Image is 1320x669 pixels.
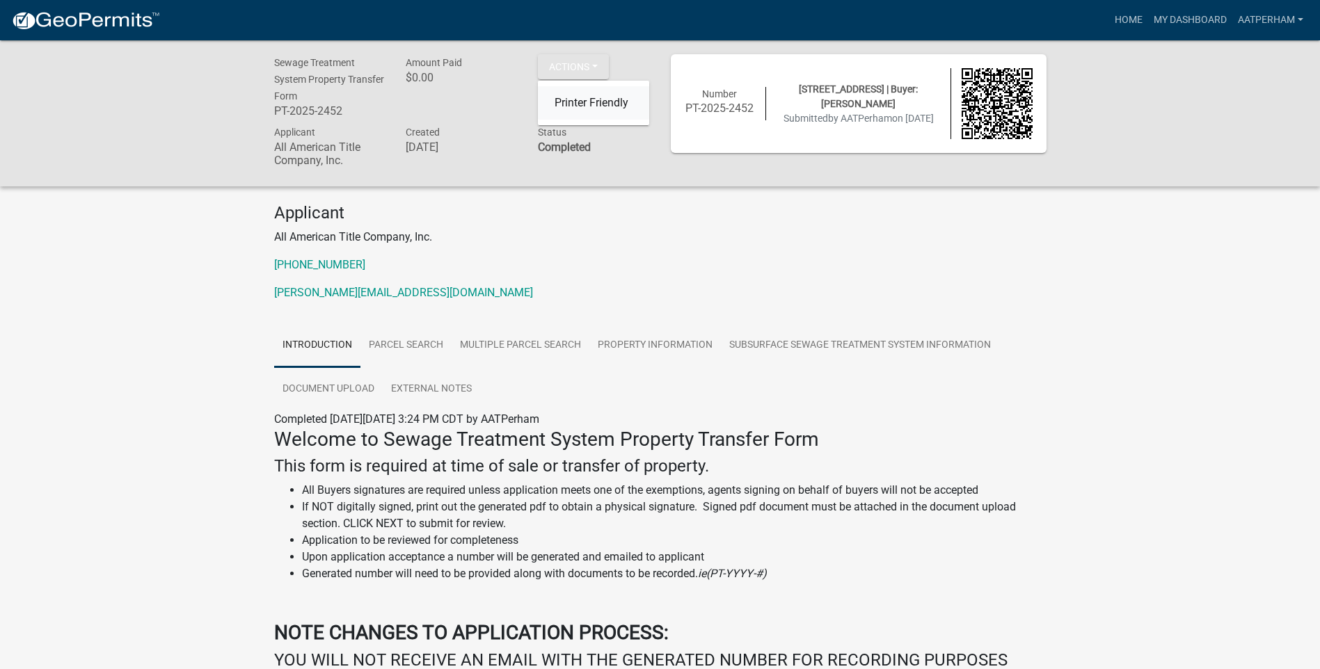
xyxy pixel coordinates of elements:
strong: Completed [538,140,591,154]
span: Applicant [274,127,315,138]
li: Upon application acceptance a number will be generated and emailed to applicant [302,549,1047,565]
p: All American Title Company, Inc. [274,229,1047,245]
a: Subsurface Sewage Treatment System Information [721,323,999,368]
h4: This form is required at time of sale or transfer of property. [274,456,1047,476]
h6: PT-2025-2452 [274,104,385,118]
li: Application to be reviewed for completeness [302,532,1047,549]
a: Multiple Parcel Search [452,323,589,368]
span: Completed [DATE][DATE] 3:24 PM CDT by AATPerham [274,412,539,426]
h6: [DATE] [406,140,517,154]
i: ie(PT-YYYY-#) [698,567,767,580]
a: AATPerham [1232,7,1309,33]
h6: PT-2025-2452 [685,102,756,115]
a: My Dashboard [1148,7,1232,33]
span: Amount Paid [406,57,462,68]
h3: Welcome to Sewage Treatment System Property Transfer Form [274,428,1047,451]
a: [PHONE_NUMBER] [274,258,365,271]
h4: Applicant [274,203,1047,223]
a: Property Information [589,323,721,368]
a: Introduction [274,323,360,368]
a: Document Upload [274,367,383,412]
a: Home [1109,7,1148,33]
span: Status [538,127,566,138]
span: Number [702,88,737,99]
li: If NOT digitally signed, print out the generated pdf to obtain a physical signature. Signed pdf d... [302,499,1047,532]
span: Created [406,127,440,138]
a: Parcel search [360,323,452,368]
li: Generated number will need to be provided along with documents to be recorded. [302,565,1047,582]
img: QR code [962,68,1033,139]
span: Sewage Treatment System Property Transfer Form [274,57,384,102]
div: Actions [538,81,649,125]
span: by AATPerham [828,113,892,124]
h6: All American Title Company, Inc. [274,140,385,167]
strong: NOTE CHANGES TO APPLICATION PROCESS: [274,621,669,644]
span: Submitted on [DATE] [784,113,934,124]
a: External Notes [383,367,480,412]
h6: $0.00 [406,71,517,84]
button: Actions [538,54,609,79]
a: [PERSON_NAME][EMAIL_ADDRESS][DOMAIN_NAME] [274,286,533,299]
a: Printer Friendly [538,86,649,120]
li: All Buyers signatures are required unless application meets one of the exemptions, agents signing... [302,482,1047,499]
span: [STREET_ADDRESS] | Buyer: [PERSON_NAME] [799,83,918,109]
